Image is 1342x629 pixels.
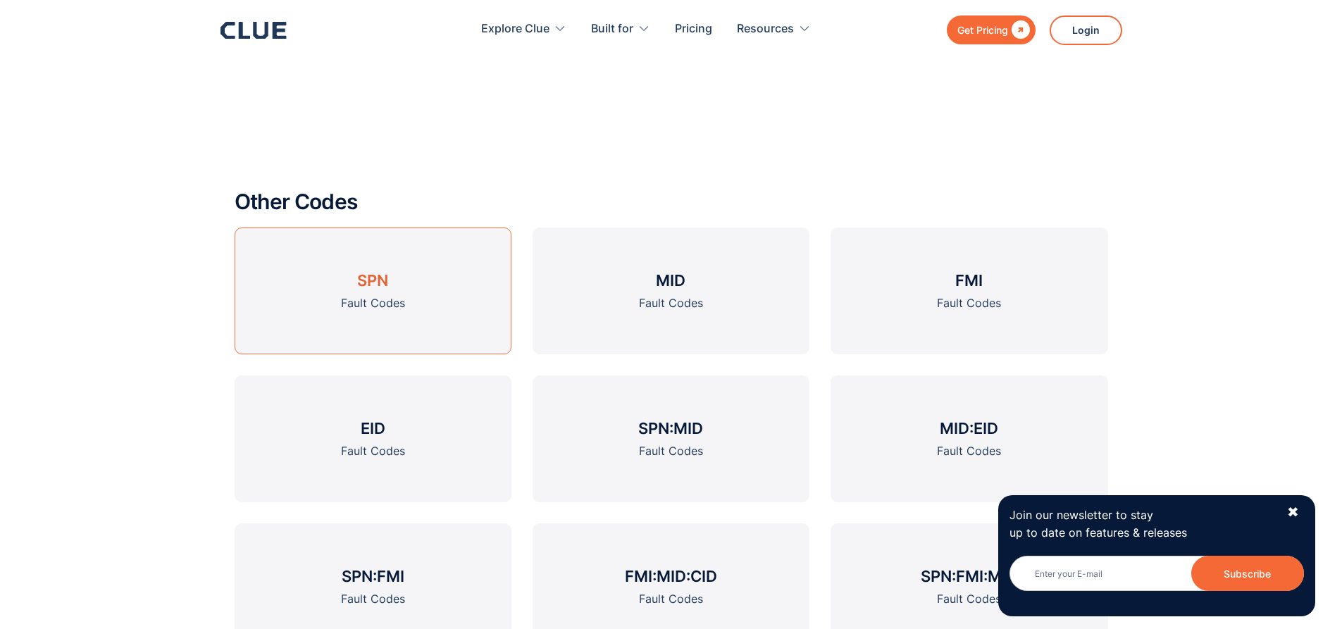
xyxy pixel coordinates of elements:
[1009,556,1304,605] form: Newsletter
[361,418,385,439] h3: EID
[341,590,405,608] div: Fault Codes
[831,228,1107,354] a: FMIFault Codes
[357,270,388,291] h3: SPN
[1008,21,1030,39] div: 
[235,190,1108,213] h2: Other Codes
[1191,556,1304,591] input: Subscribe
[955,270,983,291] h3: FMI
[1009,556,1304,591] input: Enter your E-mail
[737,7,794,51] div: Resources
[937,442,1001,460] div: Fault Codes
[656,270,685,291] h3: MID
[481,7,566,51] div: Explore Clue
[937,294,1001,312] div: Fault Codes
[591,7,650,51] div: Built for
[341,294,405,312] div: Fault Codes
[533,228,809,354] a: MIDFault Codes
[625,566,717,587] h3: FMI:MID:CID
[591,7,633,51] div: Built for
[957,21,1008,39] div: Get Pricing
[638,418,703,439] h3: SPN:MID
[737,7,811,51] div: Resources
[639,590,703,608] div: Fault Codes
[342,566,404,587] h3: SPN:FMI
[235,375,511,502] a: EIDFault Codes
[831,375,1107,502] a: MID:EIDFault Codes
[675,7,712,51] a: Pricing
[1287,504,1299,521] div: ✖
[937,590,1001,608] div: Fault Codes
[639,442,703,460] div: Fault Codes
[940,418,998,439] h3: MID:EID
[639,294,703,312] div: Fault Codes
[921,566,1017,587] h3: SPN:FMI:MID
[533,375,809,502] a: SPN:MIDFault Codes
[481,7,549,51] div: Explore Clue
[1009,506,1274,542] p: Join our newsletter to stay up to date on features & releases
[947,15,1036,44] a: Get Pricing
[235,228,511,354] a: SPNFault Codes
[341,442,405,460] div: Fault Codes
[1050,15,1122,45] a: Login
